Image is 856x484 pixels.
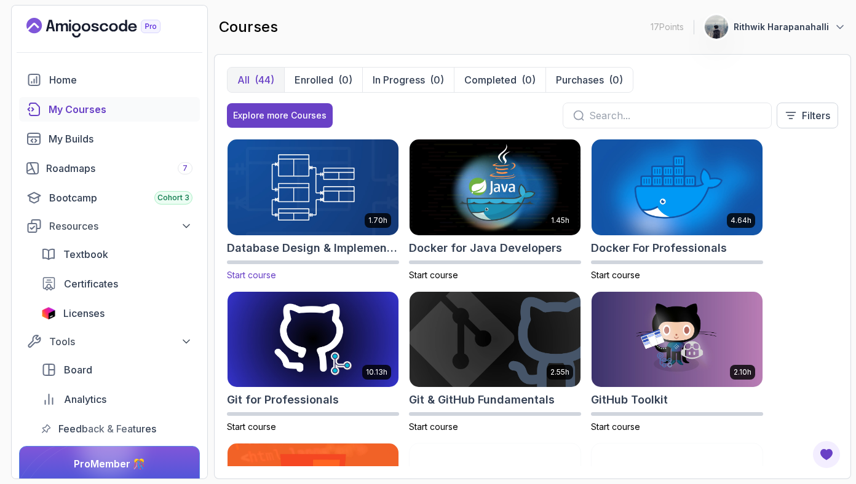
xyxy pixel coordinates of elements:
[41,307,56,319] img: jetbrains icon
[49,334,192,349] div: Tools
[34,416,200,441] a: feedback
[362,68,454,92] button: In Progress(0)
[521,72,536,87] div: (0)
[731,216,751,225] p: 4.64h
[589,108,761,123] input: Search...
[223,137,403,237] img: Database Design & Implementation card
[63,306,105,321] span: Licenses
[34,301,200,326] a: licenses
[19,215,200,237] button: Resources
[409,240,562,257] h2: Docker for Java Developers
[777,103,838,128] button: Filters
[464,72,517,87] p: Completed
[409,391,555,408] h2: Git & GitHub Fundamentals
[734,21,829,33] p: Rithwik Harapanahalli
[255,72,274,87] div: (44)
[49,102,192,117] div: My Courses
[26,18,189,37] a: Landing page
[19,127,200,151] a: builds
[227,421,276,432] span: Start course
[34,271,200,296] a: certificates
[19,156,200,181] a: roadmaps
[409,421,458,432] span: Start course
[19,185,200,210] a: bootcamp
[63,247,108,262] span: Textbook
[19,97,200,122] a: courses
[551,216,569,225] p: 1.45h
[368,216,387,225] p: 1.70h
[410,139,581,235] img: Docker for Java Developers card
[19,68,200,92] a: home
[705,15,728,39] img: user profile image
[295,72,333,87] p: Enrolled
[284,68,362,92] button: Enrolled(0)
[812,440,841,469] button: Open Feedback Button
[34,357,200,382] a: board
[227,240,399,257] h2: Database Design & Implementation
[49,190,192,205] div: Bootcamp
[454,68,545,92] button: Completed(0)
[237,72,250,87] p: All
[592,139,763,235] img: Docker For Professionals card
[591,270,640,280] span: Start course
[49,72,192,87] div: Home
[651,21,684,33] p: 17 Points
[228,292,398,388] img: Git for Professionals card
[46,161,192,176] div: Roadmaps
[556,72,604,87] p: Purchases
[734,367,751,377] p: 2.10h
[183,163,188,173] span: 7
[227,270,276,280] span: Start course
[550,367,569,377] p: 2.55h
[591,391,668,408] h2: GitHub Toolkit
[157,193,189,203] span: Cohort 3
[338,72,352,87] div: (0)
[233,109,327,122] div: Explore more Courses
[366,367,387,377] p: 10.13h
[591,421,640,432] span: Start course
[34,387,200,412] a: analytics
[592,292,763,388] img: GitHub Toolkit card
[227,103,333,128] button: Explore more Courses
[64,276,118,291] span: Certificates
[430,72,444,87] div: (0)
[49,131,192,146] div: My Builds
[802,108,830,123] p: Filters
[58,421,156,436] span: Feedback & Features
[228,68,284,92] button: All(44)
[19,330,200,353] button: Tools
[410,292,581,388] img: Git & GitHub Fundamentals card
[545,68,633,92] button: Purchases(0)
[704,15,846,39] button: user profile imageRithwik Harapanahalli
[64,392,106,407] span: Analytics
[227,391,339,408] h2: Git for Professionals
[373,72,425,87] p: In Progress
[64,362,92,377] span: Board
[609,72,623,87] div: (0)
[591,240,727,257] h2: Docker For Professionals
[49,219,192,233] div: Resources
[219,17,278,37] h2: courses
[409,270,458,280] span: Start course
[34,242,200,267] a: textbook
